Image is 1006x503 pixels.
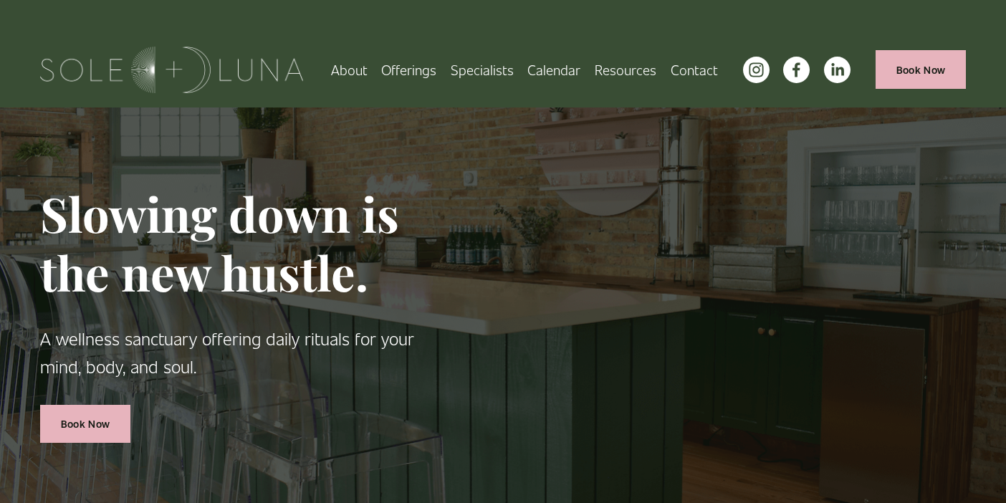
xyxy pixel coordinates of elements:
a: folder dropdown [595,57,656,82]
a: facebook-unauth [783,57,810,83]
span: Offerings [381,59,436,81]
a: Specialists [451,57,514,82]
a: Book Now [876,50,966,88]
a: Calendar [527,57,580,82]
p: A wellness sanctuary offering daily rituals for your mind, body, and soul. [40,325,422,380]
a: Contact [671,57,718,82]
a: LinkedIn [824,57,851,83]
h1: Slowing down is the new hustle. [40,184,422,302]
a: folder dropdown [381,57,436,82]
img: Sole + Luna [40,47,303,93]
a: instagram-unauth [743,57,770,83]
span: Resources [595,59,656,81]
a: About [331,57,368,82]
a: Book Now [40,405,130,443]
